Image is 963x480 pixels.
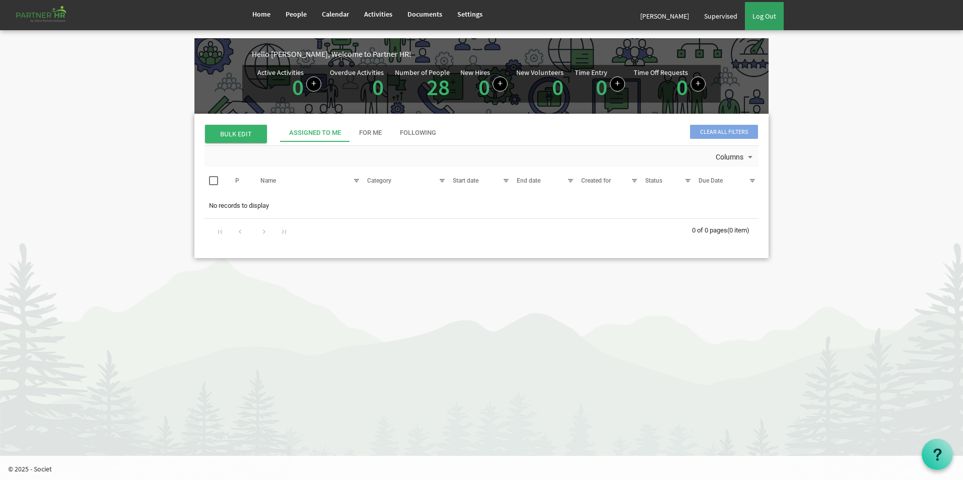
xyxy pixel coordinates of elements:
a: [PERSON_NAME] [633,2,697,30]
a: Supervised [697,2,745,30]
span: Settings [457,10,483,19]
div: Go to previous page [233,224,247,238]
div: Time Entry [575,69,607,76]
a: 0 [596,73,607,101]
div: Hello [PERSON_NAME], Welcome to Partner HR! [252,48,769,60]
span: People [286,10,307,19]
a: Create a new time off request [691,76,706,92]
div: Assigned To Me [289,128,341,138]
div: Activities assigned to you for which the Due Date is passed [330,69,386,99]
span: (0 item) [727,226,749,234]
div: tab-header [280,124,834,142]
td: No records to display [204,196,759,215]
a: Log Out [745,2,784,30]
span: BULK EDIT [205,125,267,143]
span: Due Date [699,177,723,184]
span: Columns [715,151,744,164]
div: Go to first page [214,224,227,238]
a: 28 [427,73,450,101]
div: Number of People [395,69,450,76]
div: Columns [714,146,757,167]
a: 0 [552,73,564,101]
span: Status [645,177,662,184]
div: Number of active Activities in Partner HR [257,69,321,99]
div: Total number of active people in Partner HR [395,69,452,99]
span: 0 of 0 pages [692,226,727,234]
div: Following [400,128,436,138]
a: 0 [478,73,490,101]
span: Name [260,177,276,184]
span: Clear all filters [690,125,758,139]
div: Time Off Requests [634,69,688,76]
div: Volunteer hired in the last 7 days [516,69,566,99]
div: Overdue Activities [330,69,384,76]
a: 0 [676,73,688,101]
div: Number of active time off requests [634,69,706,99]
span: Supervised [704,12,737,21]
div: New Hires [460,69,490,76]
div: New Volunteers [516,69,564,76]
div: Go to last page [277,224,291,238]
div: 0 of 0 pages (0 item) [692,219,759,240]
div: Active Activities [257,69,304,76]
span: P [235,177,239,184]
span: Documents [407,10,442,19]
p: © 2025 - Societ [8,464,963,474]
div: Go to next page [257,224,271,238]
div: People hired in the last 7 days [460,69,508,99]
a: 0 [372,73,384,101]
a: Log hours [610,76,625,92]
div: Number of Time Entries [575,69,625,99]
span: Start date [453,177,478,184]
a: Add new person to Partner HR [493,76,508,92]
a: Create a new Activity [306,76,321,92]
button: Columns [714,151,757,164]
a: 0 [292,73,304,101]
span: End date [517,177,540,184]
div: For Me [359,128,382,138]
span: Category [367,177,391,184]
span: Calendar [322,10,349,19]
span: Home [252,10,270,19]
span: Created for [581,177,611,184]
span: Activities [364,10,392,19]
